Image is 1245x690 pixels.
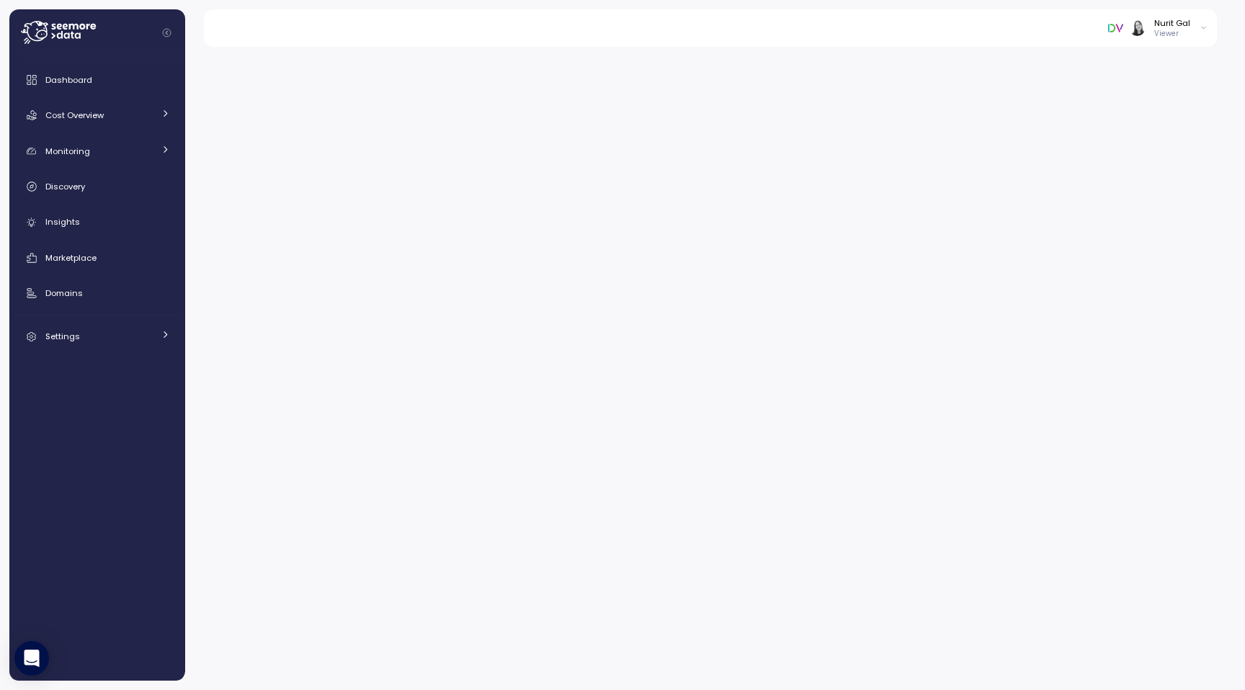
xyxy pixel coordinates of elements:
a: Monitoring [15,137,179,166]
img: 6791f8edfa6a2c9608b219b1.PNG [1108,20,1123,35]
img: ACg8ocIVugc3DtI--ID6pffOeA5XcvoqExjdOmyrlhjOptQpqjom7zQ=s96-c [1130,20,1145,35]
p: Viewer [1154,29,1190,39]
span: Cost Overview [45,109,104,121]
span: Marketplace [45,252,97,264]
a: Discovery [15,172,179,201]
span: Discovery [45,181,85,192]
a: Insights [15,208,179,237]
span: Settings [45,331,80,342]
span: Domains [45,287,83,299]
a: Dashboard [15,66,179,94]
a: Domains [15,279,179,308]
a: Marketplace [15,243,179,272]
a: Cost Overview [15,101,179,130]
div: Nurit Gal [1154,17,1190,29]
span: Monitoring [45,145,90,157]
span: Insights [45,216,80,228]
button: Collapse navigation [158,27,176,38]
div: Open Intercom Messenger [14,641,49,676]
a: Settings [15,322,179,351]
span: Dashboard [45,74,92,86]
